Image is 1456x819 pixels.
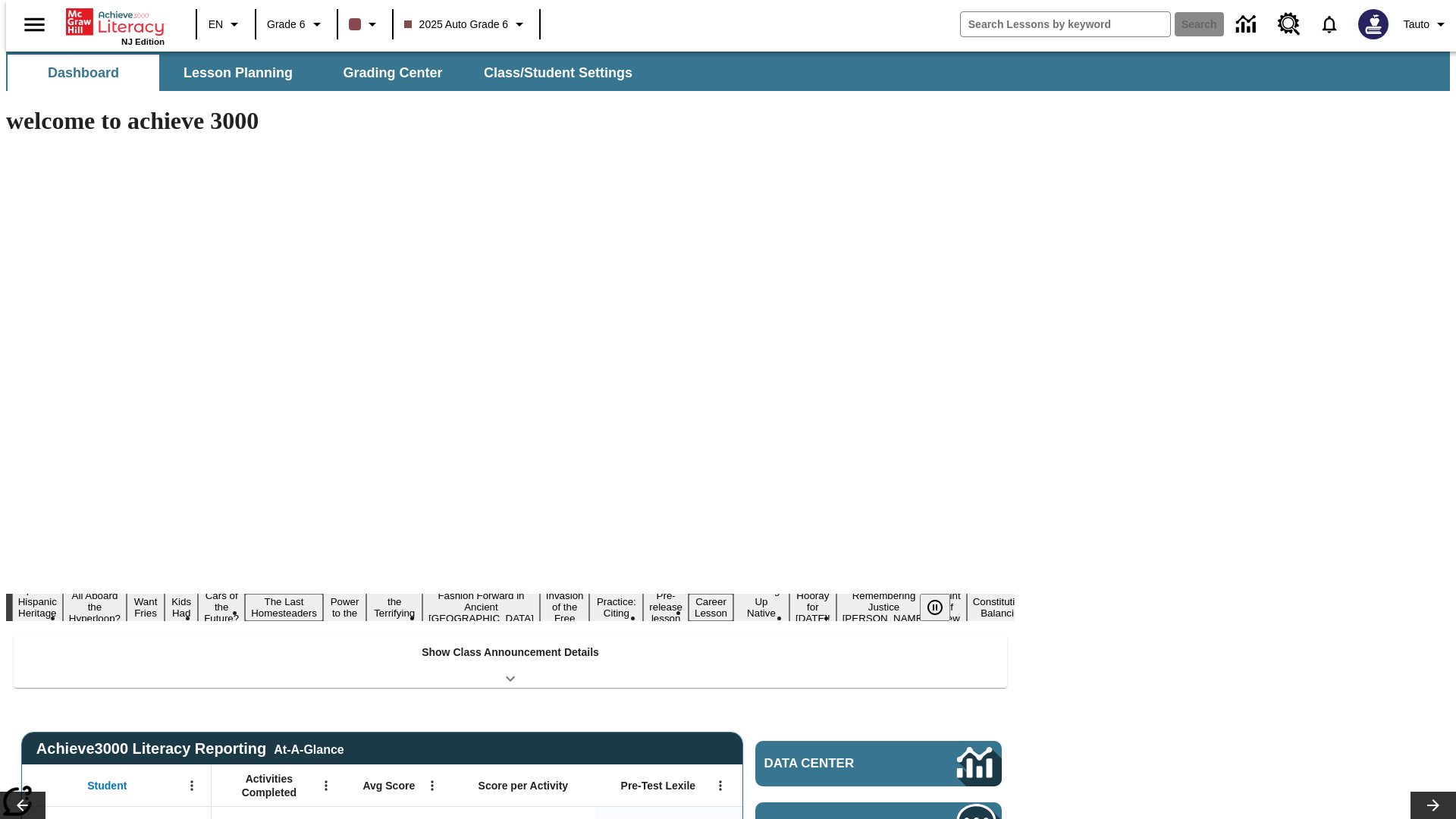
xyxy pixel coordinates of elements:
button: Class/Student Settings [472,55,645,91]
button: Open side menu [12,2,57,47]
button: Slide 14 Cooking Up Native Traditions [733,582,789,632]
span: 2025 Auto Grade 6 [404,17,509,33]
button: Slide 12 Pre-release lesson [643,588,689,626]
img: Avatar [1358,9,1389,39]
button: Grade: Grade 6, Select a grade [261,11,332,38]
div: SubNavbar [6,55,646,91]
button: Slide 6 The Last Homesteaders [245,594,323,621]
button: Grading Center [317,55,469,91]
button: Slide 2 All Aboard the Hyperloop? [63,588,127,626]
div: Show Class Announcement Details [14,635,1007,688]
button: Slide 13 Career Lesson [689,594,733,621]
h1: welcome to achieve 3000 [6,107,1015,135]
span: Lesson Planning [184,64,293,82]
button: Slide 4 Dirty Jobs Kids Had To Do [165,571,198,644]
button: Class color is dark brown. Change class color [343,11,388,38]
button: Open Menu [709,774,732,797]
span: Dashboard [48,64,119,82]
button: Open Menu [315,774,337,797]
button: Slide 9 Fashion Forward in Ancient Rome [422,588,540,626]
button: Slide 8 Attack of the Terrifying Tomatoes [366,582,422,632]
button: Slide 11 Mixed Practice: Citing Evidence [589,582,643,632]
span: Grade 6 [267,17,306,33]
span: Class/Student Settings [484,64,632,82]
button: Slide 1 ¡Viva Hispanic Heritage Month! [12,582,63,632]
span: Data Center [764,756,906,771]
button: Profile/Settings [1398,11,1456,38]
a: Data Center [1227,4,1269,45]
div: SubNavbar [6,52,1450,91]
button: Open Menu [421,774,444,797]
span: Score per Activity [479,779,569,792]
div: Pause [920,594,965,621]
span: Achieve3000 Literacy Reporting [36,740,344,758]
button: Language: EN, Select a language [202,11,250,38]
span: Avg Score [362,779,415,792]
button: Slide 15 Hooray for Constitution Day! [789,588,836,626]
button: Pause [920,594,950,621]
button: Lesson Planning [162,55,314,91]
button: Slide 16 Remembering Justice O'Connor [836,588,932,626]
button: Lesson carousel, Next [1410,792,1456,819]
span: Pre-Test Lexile [621,779,696,792]
button: Open Menu [180,774,203,797]
button: Slide 7 Solar Power to the People [323,582,367,632]
div: At-A-Glance [274,740,344,757]
p: Show Class Announcement Details [422,645,599,661]
span: NJ Edition [121,37,165,46]
button: Slide 18 The Constitution's Balancing Act [967,582,1040,632]
a: Data Center [755,741,1002,786]
span: Student [87,779,127,792]
span: Tauto [1404,17,1429,33]
a: Notifications [1310,5,1349,44]
span: Activities Completed [219,772,319,799]
button: Dashboard [8,55,159,91]
span: Grading Center [343,64,442,82]
button: Select a new avatar [1349,5,1398,44]
button: Slide 10 The Invasion of the Free CD [540,576,590,638]
span: EN [209,17,223,33]
input: search field [961,12,1170,36]
button: Class: 2025 Auto Grade 6, Select your class [398,11,535,38]
a: Home [66,7,165,37]
button: Slide 5 Cars of the Future? [198,588,245,626]
a: Resource Center, Will open in new tab [1269,4,1310,45]
button: Slide 3 Do You Want Fries With That? [127,571,165,644]
div: Home [66,5,165,46]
